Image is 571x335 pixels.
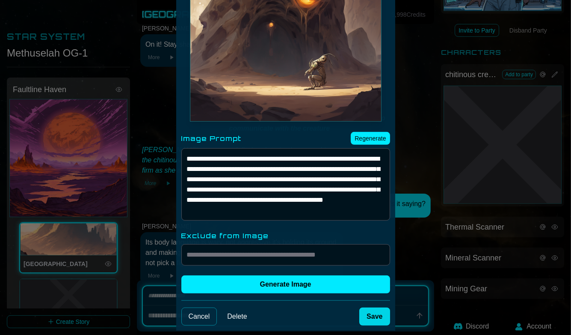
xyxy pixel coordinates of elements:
[351,132,390,145] button: Regenerate
[181,275,390,293] button: Generate Image
[181,133,242,144] label: Image Prompt
[181,230,390,241] label: Exclude from Image
[359,308,390,326] button: Save
[220,308,254,325] button: Delete
[181,308,217,326] button: Cancel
